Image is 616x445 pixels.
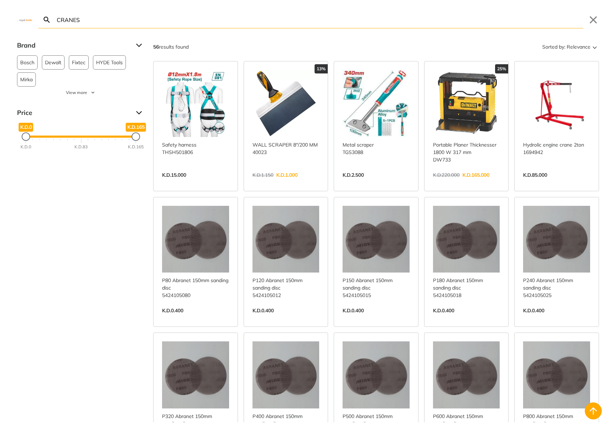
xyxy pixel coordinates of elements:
div: 13% [315,64,328,73]
span: Mirka [20,73,33,86]
button: View more [17,89,145,96]
button: Fixtec [69,55,89,70]
button: Sorted by:Relevance Sort [541,41,599,53]
svg: Sort [590,43,599,51]
button: HYDE Tools [93,55,126,70]
svg: Back to top [588,405,599,417]
div: Maximum Price [132,132,140,141]
button: Close [588,14,599,26]
div: Minimum Price [22,132,30,141]
span: View more [66,89,87,96]
span: Price [17,107,131,119]
span: HYDE Tools [96,56,123,69]
strong: 56 [153,44,159,50]
button: Mirka [17,72,36,87]
img: Close [17,18,34,21]
svg: Search [43,16,51,24]
div: K.D.0 [21,144,31,150]
span: Brand [17,40,131,51]
span: Bosch [20,56,34,69]
div: results found [153,41,189,53]
button: Back to top [585,402,602,419]
div: K.D.165 [128,144,144,150]
div: K.D.83 [74,144,88,150]
button: Dewalt [42,55,65,70]
span: Relevance [567,41,590,53]
span: Dewalt [45,56,61,69]
button: Bosch [17,55,38,70]
span: Fixtec [72,56,85,69]
div: 25% [495,64,508,73]
input: Search… [55,11,583,28]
